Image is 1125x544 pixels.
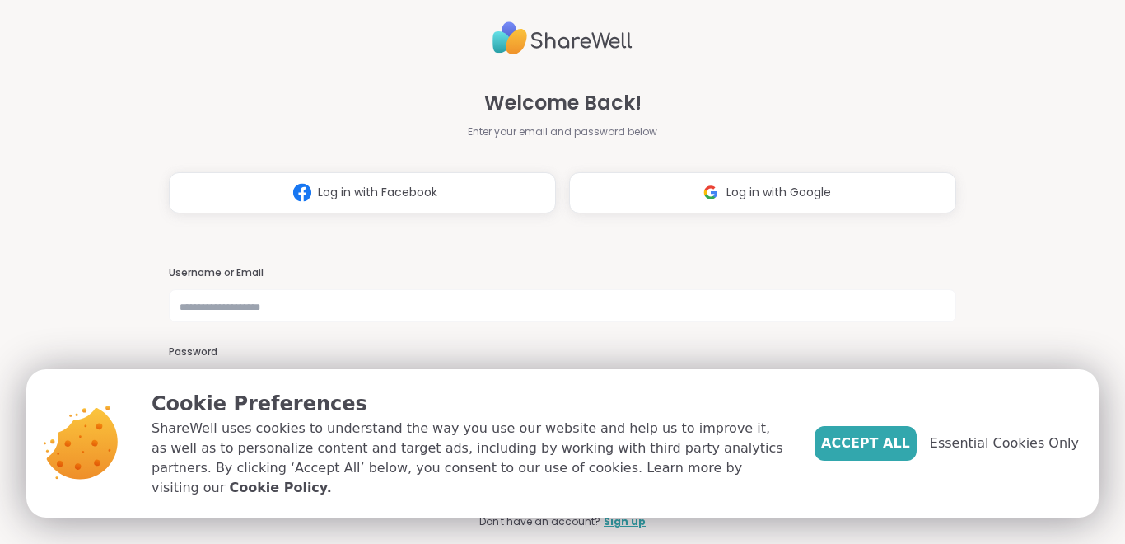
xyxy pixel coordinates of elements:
span: Enter your email and password below [468,124,657,139]
a: Sign up [604,514,646,529]
span: Welcome Back! [484,88,642,118]
button: Accept All [815,426,917,461]
span: Don't have an account? [479,514,600,529]
img: ShareWell Logo [492,15,633,62]
span: Accept All [821,434,910,453]
a: Cookie Policy. [229,478,331,498]
h3: Username or Email [169,266,956,280]
p: Cookie Preferences [152,389,788,419]
button: Log in with Facebook [169,172,556,213]
button: Log in with Google [569,172,956,213]
h3: Password [169,345,956,359]
p: ShareWell uses cookies to understand the way you use our website and help us to improve it, as we... [152,419,788,498]
span: Log in with Google [726,184,831,201]
img: ShareWell Logomark [287,177,318,208]
span: Log in with Facebook [318,184,437,201]
span: Essential Cookies Only [930,434,1079,453]
img: ShareWell Logomark [695,177,726,208]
